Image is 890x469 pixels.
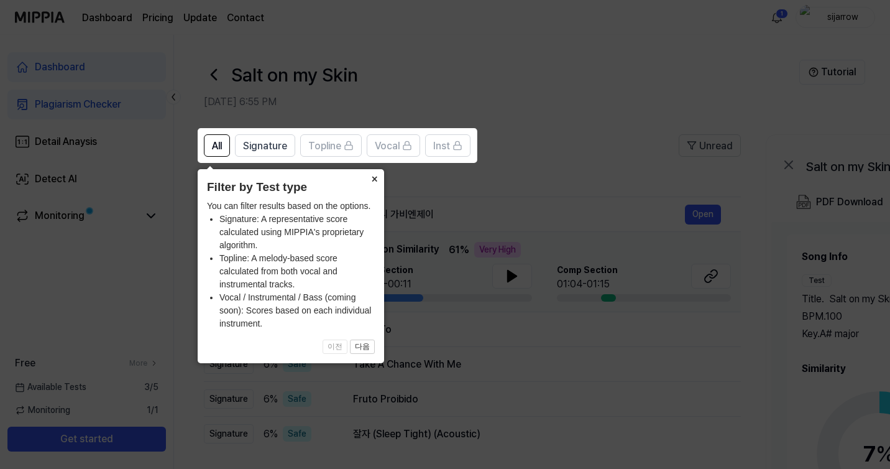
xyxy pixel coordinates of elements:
[243,139,287,154] span: Signature
[219,291,375,330] li: Vocal / Instrumental / Bass (coming soon): Scores based on each individual instrument.
[308,139,341,154] span: Topline
[219,213,375,252] li: Signature: A representative score calculated using MIPPIA's proprietary algorithm.
[207,200,375,330] div: You can filter results based on the options.
[212,139,222,154] span: All
[207,179,375,197] header: Filter by Test type
[367,134,420,157] button: Vocal
[350,340,375,355] button: 다음
[375,139,400,154] span: Vocal
[364,169,384,187] button: Close
[425,134,470,157] button: Inst
[433,139,450,154] span: Inst
[219,252,375,291] li: Topline: A melody-based score calculated from both vocal and instrumental tracks.
[300,134,362,157] button: Topline
[235,134,295,157] button: Signature
[204,134,230,157] button: All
